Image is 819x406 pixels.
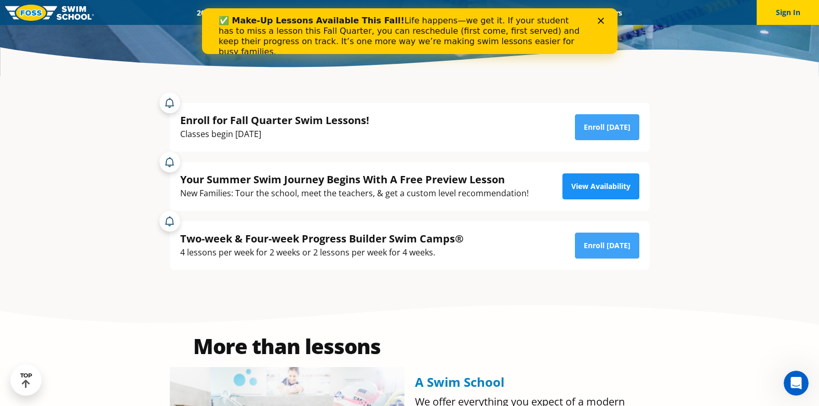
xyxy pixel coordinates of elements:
[555,8,588,18] a: Blog
[180,113,369,127] div: Enroll for Fall Quarter Swim Lessons!
[180,186,529,200] div: New Families: Tour the school, meet the teachers, & get a custom level recommendation!
[180,127,369,141] div: Classes begin [DATE]
[415,373,504,390] span: A Swim School
[170,336,405,357] h2: More than lessons
[202,8,617,54] iframe: Intercom live chat banner
[5,5,94,21] img: FOSS Swim School Logo
[575,114,639,140] a: Enroll [DATE]
[575,233,639,259] a: Enroll [DATE]
[253,8,297,18] a: Schools
[562,173,639,199] a: View Availability
[180,232,464,246] div: Two-week & Four-week Progress Builder Swim Camps®
[20,372,32,388] div: TOP
[17,7,382,49] div: Life happens—we get it. If your student has to miss a lesson this Fall Quarter, you can reschedul...
[396,9,406,16] div: Close
[588,8,631,18] a: Careers
[297,8,387,18] a: Swim Path® Program
[180,172,529,186] div: Your Summer Swim Journey Begins With A Free Preview Lesson
[17,7,203,17] b: ✅ Make-Up Lessons Available This Fall!
[387,8,446,18] a: About FOSS
[784,371,809,396] iframe: Intercom live chat
[180,246,464,260] div: 4 lessons per week for 2 weeks or 2 lessons per week for 4 weeks.
[446,8,556,18] a: Swim Like [PERSON_NAME]
[188,8,253,18] a: 2025 Calendar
